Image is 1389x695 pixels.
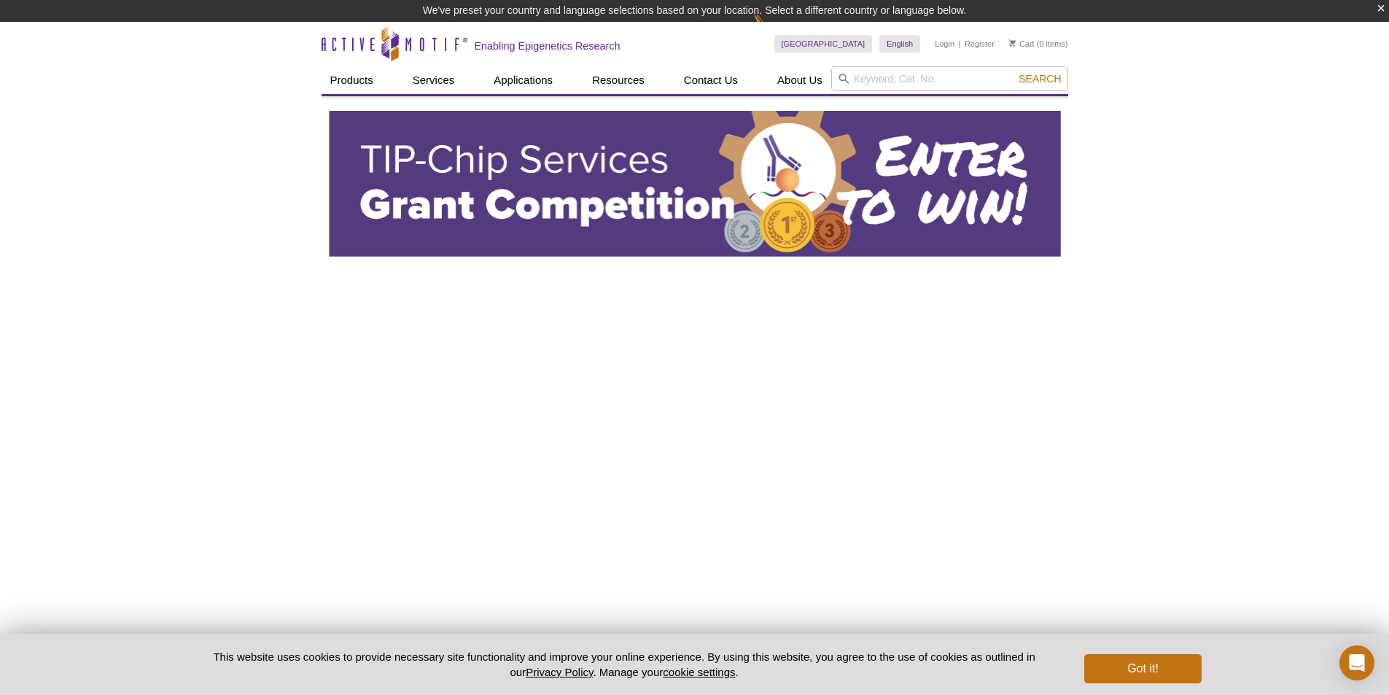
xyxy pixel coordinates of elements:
[774,35,873,53] a: [GEOGRAPHIC_DATA]
[959,35,961,53] li: |
[404,66,464,94] a: Services
[1019,73,1061,85] span: Search
[329,111,1061,257] img: Active Motif TIP-ChIP Services Grant Competition
[1009,39,1035,49] a: Cart
[1339,645,1374,680] div: Open Intercom Messenger
[753,11,792,45] img: Change Here
[322,66,382,94] a: Products
[675,66,747,94] a: Contact Us
[583,66,653,94] a: Resources
[879,35,920,53] a: English
[1084,654,1201,683] button: Got it!
[1014,72,1065,85] button: Search
[526,666,593,678] a: Privacy Policy
[965,39,995,49] a: Register
[831,66,1068,91] input: Keyword, Cat. No.
[475,39,620,53] h2: Enabling Epigenetics Research
[663,666,735,678] button: cookie settings
[188,649,1061,680] p: This website uses cookies to provide necessary site functionality and improve your online experie...
[769,66,831,94] a: About Us
[485,66,561,94] a: Applications
[1009,39,1016,47] img: Your Cart
[1009,35,1068,53] li: (0 items)
[935,39,954,49] a: Login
